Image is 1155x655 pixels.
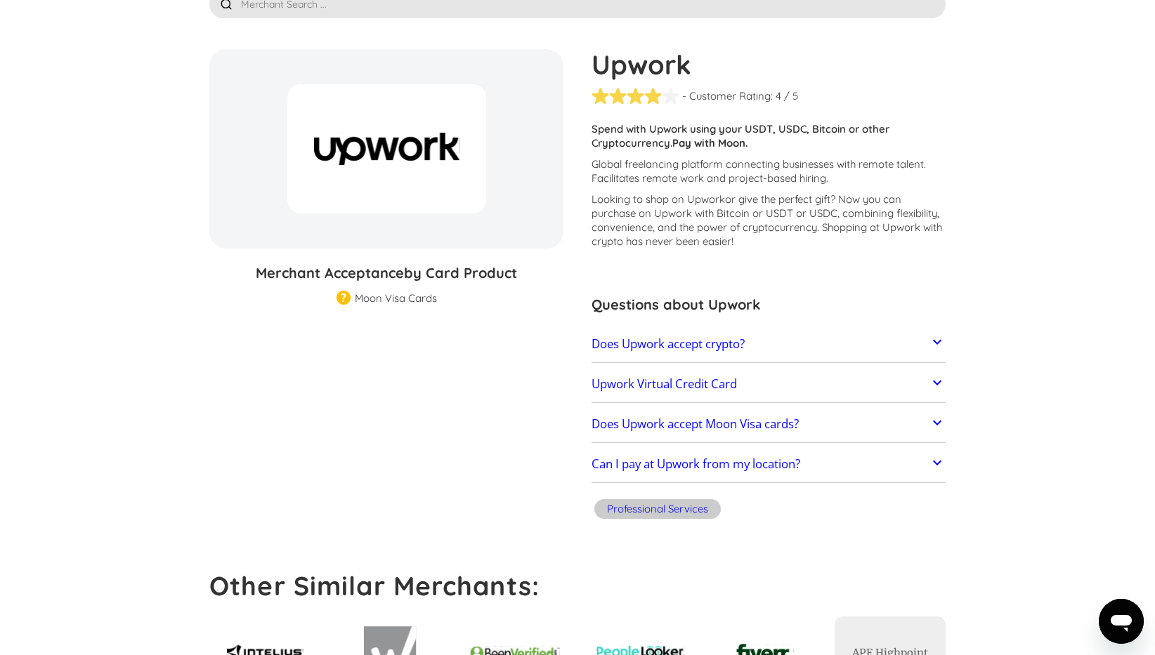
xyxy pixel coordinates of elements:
a: Upwork Virtual Credit Card [592,369,946,399]
div: Professional Services [607,502,708,516]
h1: Upwork [592,49,946,80]
div: / 5 [784,89,798,103]
span: by Card Product [404,264,517,282]
h3: Questions about Upwork [592,294,946,315]
div: - Customer Rating: [682,89,773,103]
div: Moon Visa Cards [355,291,437,305]
h2: Does Upwork accept Moon Visa cards? [592,417,799,431]
p: Global freelancing platform connecting businesses with remote talent. Facilitates remote work and... [592,157,946,185]
p: Looking to shop on Upwork ? Now you can purchase on Upwork with Bitcoin or USDT or USDC, combinin... [592,192,946,249]
a: Professional Services [592,497,724,524]
iframe: Button to launch messaging window [1099,599,1144,644]
strong: Pay with Moon. [672,136,748,150]
h2: Does Upwork accept crypto? [592,337,745,351]
h2: Can I pay at Upwork from my location? [592,457,800,471]
a: Does Upwork accept crypto? [592,329,946,359]
h3: Merchant Acceptance [209,263,563,284]
a: Can I pay at Upwork from my location? [592,450,946,479]
div: 4 [776,89,781,103]
p: Spend with Upwork using your USDT, USDC, Bitcoin or other Cryptocurrency. [592,122,946,150]
span: or give the perfect gift [725,192,830,206]
h2: Upwork Virtual Credit Card [592,377,737,391]
a: Does Upwork accept Moon Visa cards? [592,409,946,439]
strong: Other Similar Merchants: [209,569,540,602]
